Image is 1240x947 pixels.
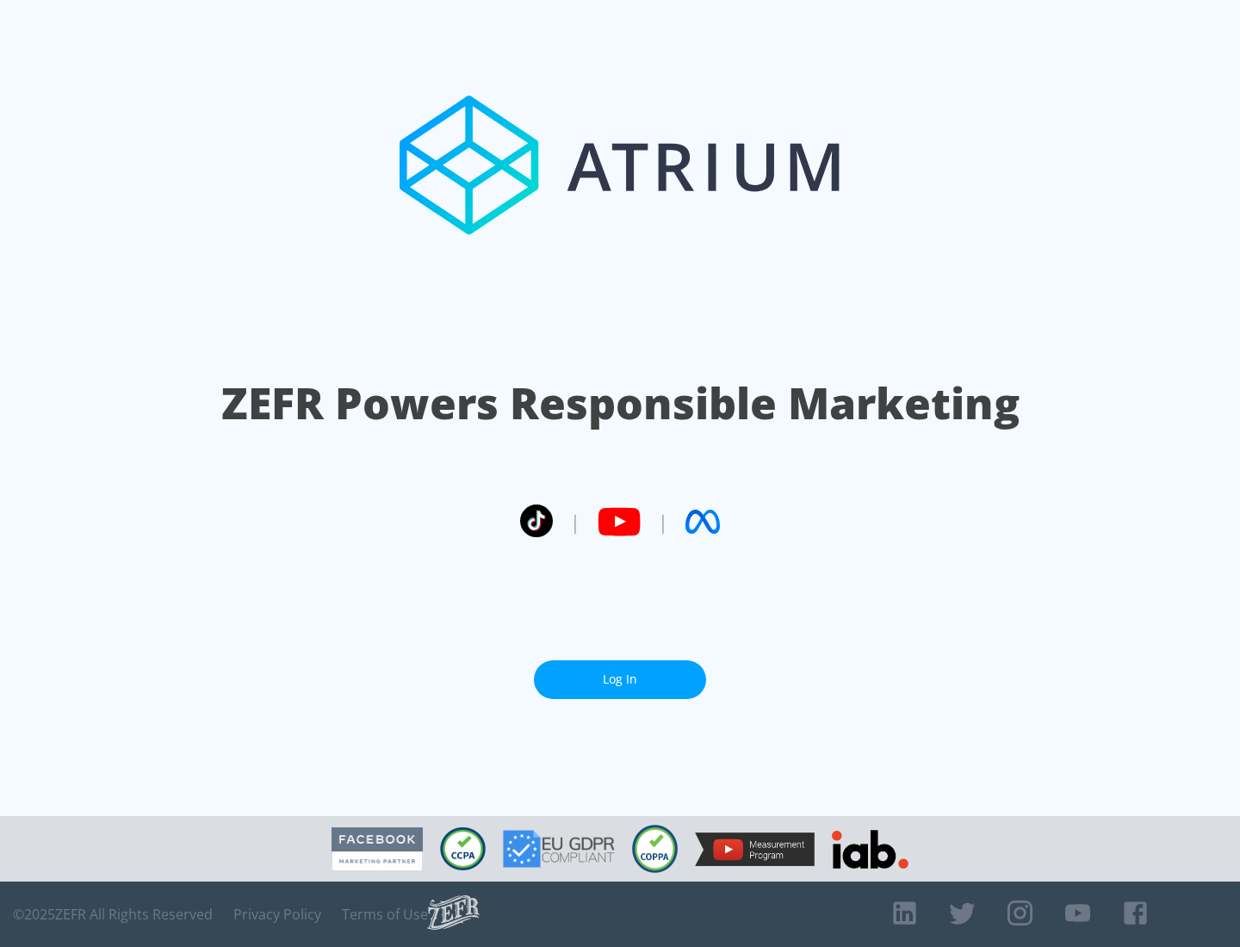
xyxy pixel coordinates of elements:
a: Terms of Use [342,906,428,923]
h1: ZEFR Powers Responsible Marketing [221,374,1020,433]
img: COPPA Compliant [632,825,678,873]
img: Facebook Marketing Partner [332,827,423,871]
img: CCPA Compliant [440,827,486,870]
a: Privacy Policy [233,906,321,923]
img: GDPR Compliant [503,830,615,868]
img: IAB [832,830,908,869]
span: | [658,509,668,535]
img: YouTube Measurement Program [695,832,815,866]
span: | [570,509,580,535]
span: © 2025 ZEFR All Rights Reserved [13,906,213,923]
a: Log In [534,660,706,699]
